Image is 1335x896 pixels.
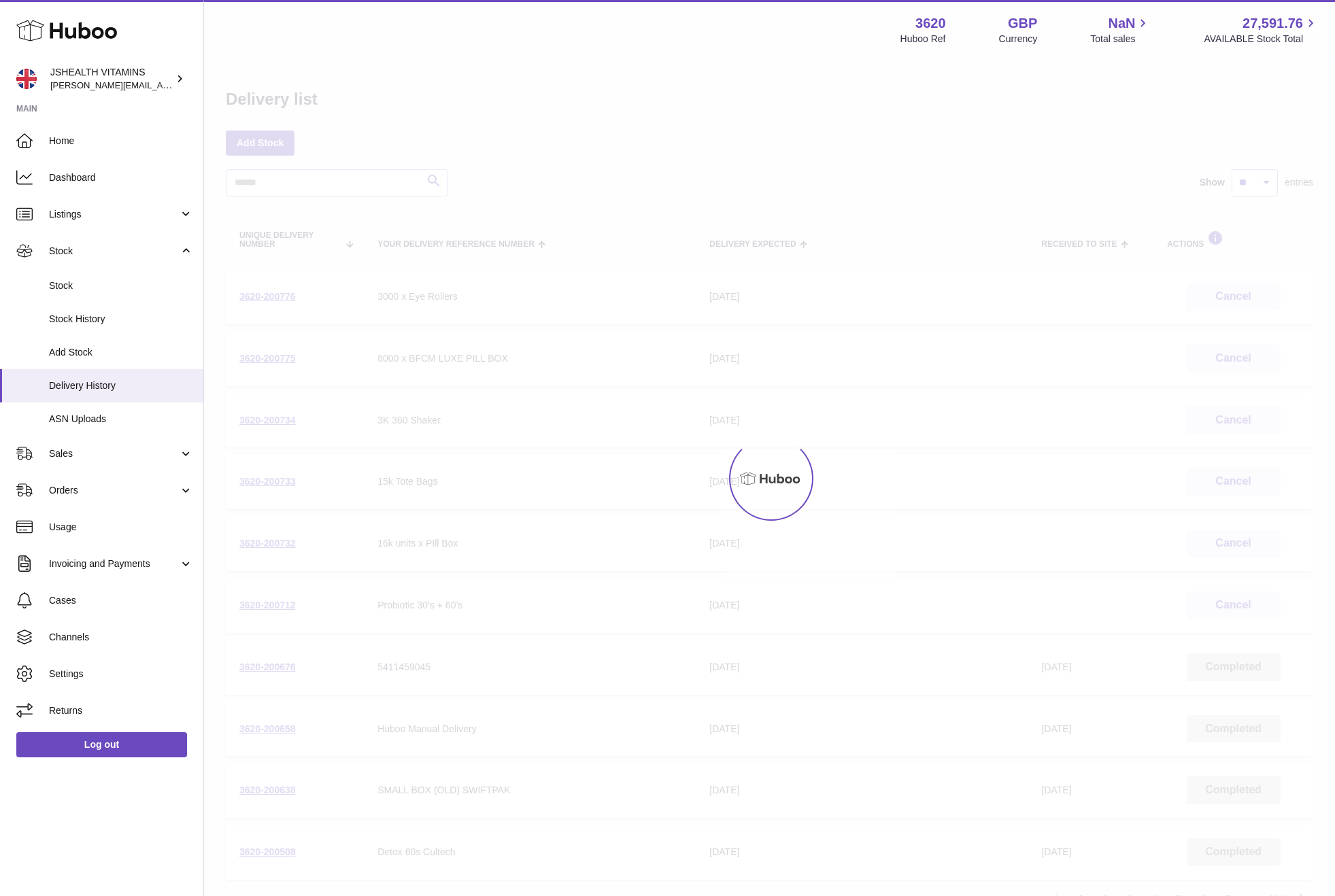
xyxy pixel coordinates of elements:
span: Dashboard [49,171,193,184]
a: Log out [16,732,187,757]
span: Usage [49,521,193,534]
span: NaN [1108,14,1135,33]
span: Cases [49,594,193,607]
div: Currency [999,33,1038,46]
span: Invoicing and Payments [49,557,179,570]
span: Add Stock [49,346,193,359]
strong: 3620 [915,14,946,33]
span: Sales [49,447,179,460]
span: Home [49,135,193,148]
div: JSHEALTH VITAMINS [50,66,173,92]
span: Stock [49,279,193,292]
a: 27,591.76 AVAILABLE Stock Total [1204,14,1319,46]
div: Huboo Ref [900,33,946,46]
span: 27,591.76 [1243,14,1303,33]
a: NaN Total sales [1090,14,1151,46]
span: Listings [49,208,179,221]
span: Channels [49,631,193,644]
strong: GBP [1008,14,1037,33]
span: Orders [49,484,179,497]
span: [PERSON_NAME][EMAIL_ADDRESS][DOMAIN_NAME] [50,80,273,90]
img: francesca@jshealthvitamins.com [16,69,37,89]
span: ASN Uploads [49,413,193,426]
span: Returns [49,704,193,717]
span: AVAILABLE Stock Total [1204,33,1319,46]
span: Stock History [49,313,193,326]
span: Delivery History [49,379,193,392]
span: Total sales [1090,33,1151,46]
span: Stock [49,245,179,258]
span: Settings [49,668,193,680]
